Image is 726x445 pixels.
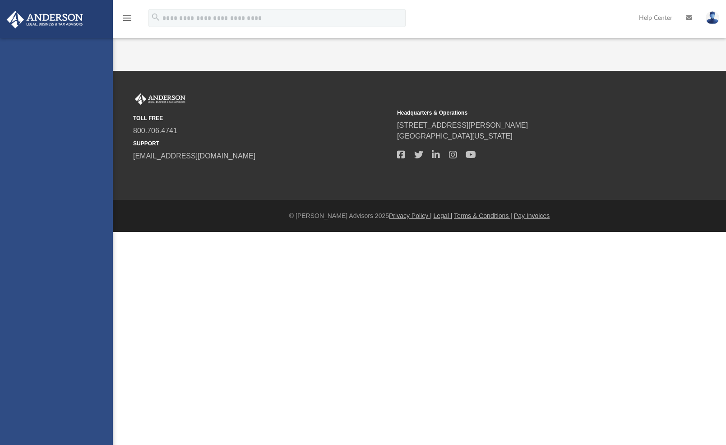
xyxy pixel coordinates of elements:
img: Anderson Advisors Platinum Portal [4,11,86,28]
a: 800.706.4741 [133,127,177,134]
a: Terms & Conditions | [454,212,512,219]
i: menu [122,13,133,23]
a: [STREET_ADDRESS][PERSON_NAME] [397,121,528,129]
a: [EMAIL_ADDRESS][DOMAIN_NAME] [133,152,255,160]
a: Pay Invoices [514,212,550,219]
small: SUPPORT [133,139,391,148]
small: Headquarters & Operations [397,109,655,117]
a: menu [122,17,133,23]
a: Privacy Policy | [389,212,432,219]
img: Anderson Advisors Platinum Portal [133,93,187,105]
a: [GEOGRAPHIC_DATA][US_STATE] [397,132,513,140]
small: TOLL FREE [133,114,391,122]
i: search [151,12,161,22]
a: Legal | [434,212,453,219]
div: © [PERSON_NAME] Advisors 2025 [113,211,726,221]
img: User Pic [706,11,719,24]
